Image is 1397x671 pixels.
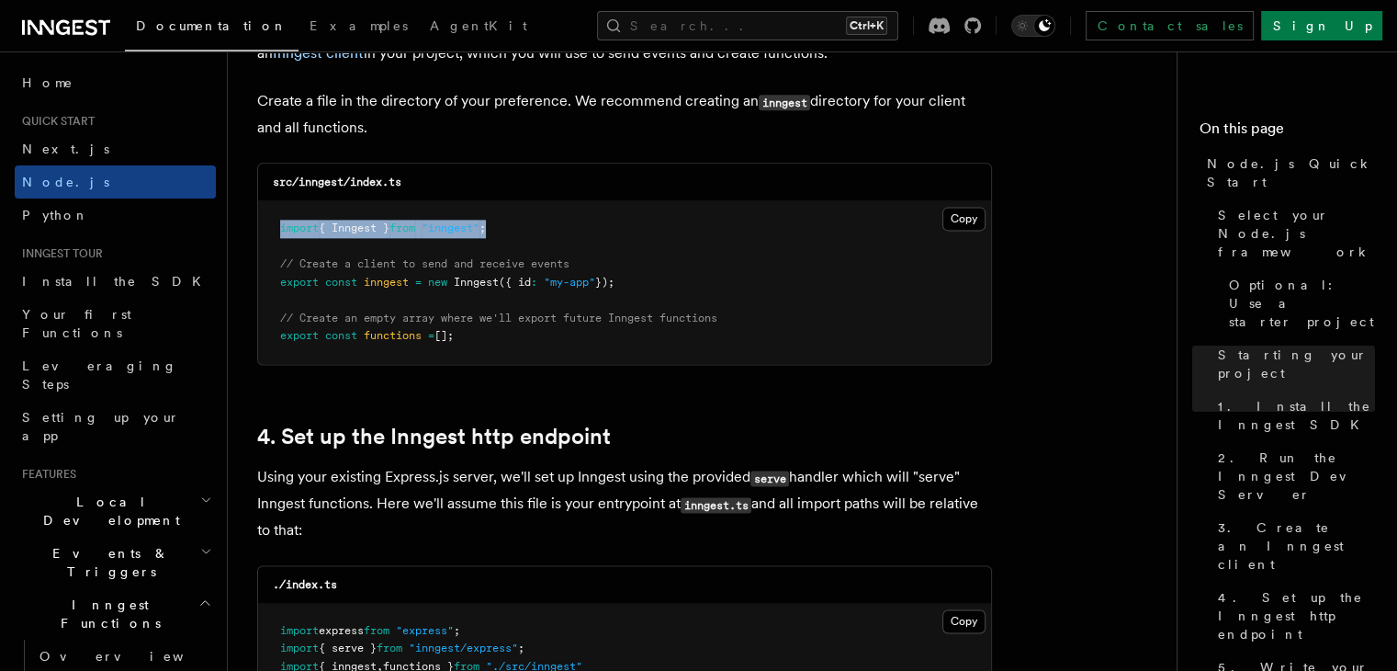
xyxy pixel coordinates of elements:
code: serve [750,471,789,486]
a: 2. Run the Inngest Dev Server [1211,441,1375,511]
span: ; [518,642,524,654]
span: import [280,222,319,234]
a: Setting up your app [15,401,216,452]
span: 2. Run the Inngest Dev Server [1218,449,1375,504]
span: // Create an empty array where we'll export future Inngest functions [280,312,717,324]
a: 4. Set up the Inngest http endpoint [1211,581,1375,651]
span: }); [595,276,614,289]
span: Inngest tour [15,246,103,261]
span: import [280,624,319,637]
a: Leveraging Steps [15,349,216,401]
button: Copy [942,609,986,633]
span: Examples [310,18,408,33]
span: Leveraging Steps [22,358,177,392]
button: Events & Triggers [15,537,216,588]
span: { Inngest } [319,222,389,234]
span: from [389,222,415,234]
a: Select your Node.js framework [1211,199,1375,268]
span: []; [434,329,454,342]
code: inngest.ts [681,497,751,513]
a: Home [15,66,216,99]
h4: On this page [1200,118,1375,147]
a: Node.js [15,165,216,199]
span: 3. Create an Inngest client [1218,518,1375,574]
span: const [325,276,357,289]
span: Python [22,208,89,222]
span: Overview [39,649,229,664]
span: Node.js [22,175,109,189]
span: functions [364,329,422,342]
a: AgentKit [419,6,538,50]
span: { serve } [319,642,377,654]
button: Search...Ctrl+K [597,11,898,40]
a: Inngest client [273,44,364,62]
a: Your first Functions [15,298,216,349]
a: Documentation [125,6,299,51]
span: Home [22,74,73,92]
span: Node.js Quick Start [1207,154,1375,191]
a: Sign Up [1261,11,1382,40]
span: ; [454,624,460,637]
span: = [415,276,422,289]
span: Select your Node.js framework [1218,206,1375,261]
a: Node.js Quick Start [1200,147,1375,199]
span: Your first Functions [22,307,131,340]
span: from [377,642,402,654]
span: Starting your project [1218,346,1375,382]
button: Inngest Functions [15,588,216,640]
span: export [280,329,319,342]
a: 4. Set up the Inngest http endpoint [257,424,611,449]
span: Quick start [15,114,95,129]
button: Local Development [15,485,216,537]
span: "inngest/express" [409,642,518,654]
span: Optional: Use a starter project [1229,276,1375,331]
a: Starting your project [1211,338,1375,390]
a: Contact sales [1086,11,1254,40]
p: Create a file in the directory of your preference. We recommend creating an directory for your cl... [257,88,992,141]
span: from [364,624,389,637]
span: Inngest [454,276,499,289]
span: ({ id [499,276,531,289]
span: new [428,276,447,289]
span: export [280,276,319,289]
span: 1. Install the Inngest SDK [1218,397,1375,434]
a: Python [15,199,216,232]
a: Next.js [15,132,216,165]
span: Documentation [136,18,287,33]
kbd: Ctrl+K [846,17,887,35]
code: src/inngest/index.ts [273,176,401,188]
span: "my-app" [544,276,595,289]
span: Local Development [15,493,200,529]
a: Examples [299,6,419,50]
button: Toggle dark mode [1011,15,1055,37]
span: Inngest Functions [15,596,198,632]
span: = [428,329,434,342]
button: Copy [942,207,986,231]
span: Setting up your app [22,410,180,443]
span: inngest [364,276,409,289]
span: Events & Triggers [15,544,200,581]
a: 1. Install the Inngest SDK [1211,390,1375,441]
a: Install the SDK [15,265,216,298]
span: Install the SDK [22,274,212,289]
span: Features [15,467,76,482]
p: Using your existing Express.js server, we'll set up Inngest using the provided handler which will... [257,464,992,543]
span: AgentKit [430,18,527,33]
span: import [280,642,319,654]
code: inngest [759,95,810,110]
span: // Create a client to send and receive events [280,257,569,270]
code: ./index.ts [273,578,337,591]
span: const [325,329,357,342]
span: 4. Set up the Inngest http endpoint [1218,588,1375,643]
a: 3. Create an Inngest client [1211,511,1375,581]
span: Next.js [22,142,109,156]
span: "express" [396,624,454,637]
span: "inngest" [422,222,479,234]
span: ; [479,222,486,234]
span: : [531,276,537,289]
span: express [319,624,364,637]
a: Optional: Use a starter project [1222,268,1375,338]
